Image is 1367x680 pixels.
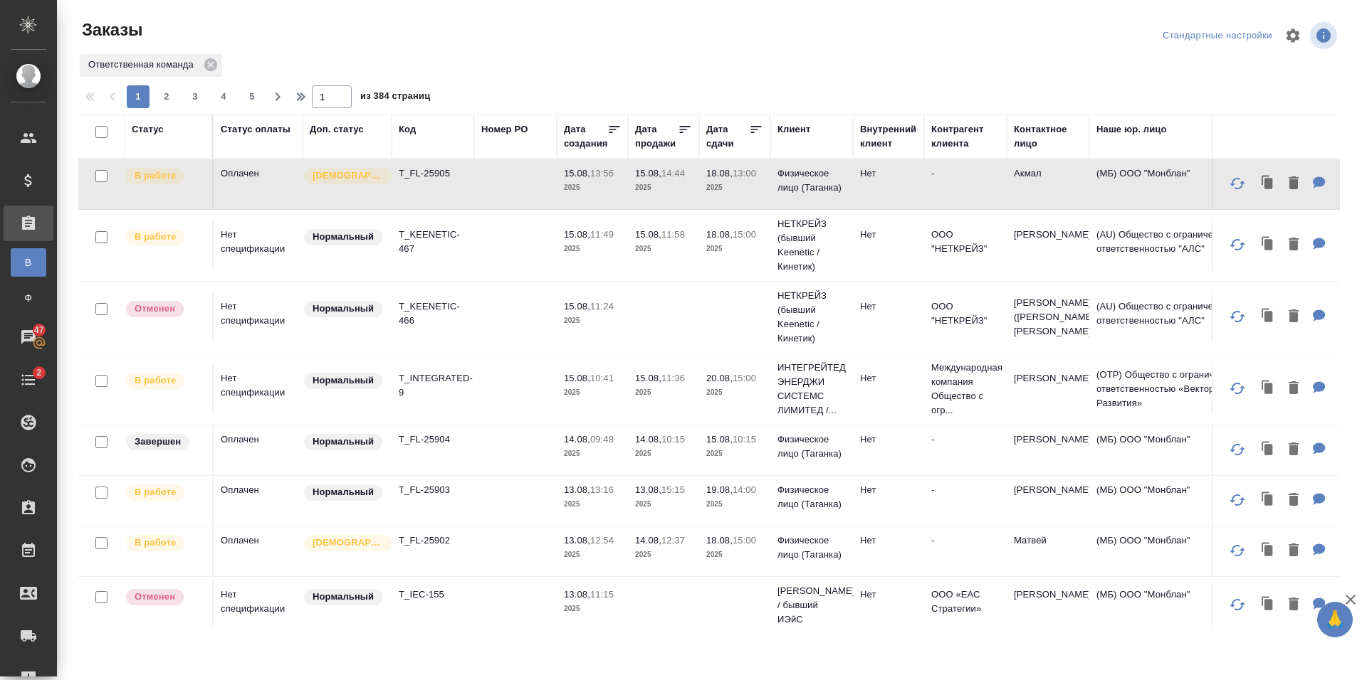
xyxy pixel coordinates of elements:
p: T_FL-25905 [399,166,467,181]
div: Контрагент клиента [931,122,1000,151]
div: Статус по умолчанию для стандартных заказов [303,588,384,607]
p: В работе [135,373,176,388]
p: 10:15 [661,434,685,445]
button: Клонировать [1255,374,1282,403]
td: (МБ) ООО "Монблан" [1089,476,1260,526]
div: Клиент [777,122,810,137]
p: ИНТЕГРЕЙТЕД ЭНЕРДЖИ СИСТЕМС ЛИМИТЕД /... [777,361,846,418]
div: split button [1159,25,1276,47]
td: (AU) Общество с ограниченной ответственностью "АЛС" [1089,292,1260,342]
p: 13:00 [733,168,756,179]
td: Акмал [1007,159,1089,209]
span: из 384 страниц [360,87,430,108]
p: T_FL-25902 [399,533,467,548]
p: ООО «ЕАС Стратегии» [931,588,1000,616]
div: Номер PO [481,122,528,137]
p: Нет [860,299,917,314]
span: 47 [26,323,53,337]
div: Статус по умолчанию для стандартных заказов [303,371,384,391]
div: Код [399,122,416,137]
p: 13:56 [590,168,614,179]
p: ООО "НЕТКРЕЙЗ" [931,299,1000,328]
td: Нет спецификации [214,580,303,630]
a: 2 [4,362,53,398]
div: Выставляет ПМ после принятия заказа от КМа [125,166,205,186]
button: Удалить [1282,230,1306,260]
div: Выставляет КМ после отмены со стороны клиента. Если уже после запуска – КМ пишет ПМу про отмену, ... [125,588,205,607]
button: Обновить [1220,299,1255,334]
p: 15.08, [564,229,590,240]
p: 2025 [635,497,692,511]
p: В работе [135,485,176,499]
p: 15.08, [564,168,590,179]
a: 47 [4,319,53,355]
td: (OTP) Общество с ограниченной ответственностью «Вектор Развития» [1089,361,1260,418]
p: 13.08, [635,484,661,495]
p: T_FL-25904 [399,432,467,447]
td: (МБ) ООО "Монблан" [1089,159,1260,209]
p: НЕТКРЕЙЗ (бывший Keenetic / Кинетик) [777,217,846,274]
p: 15.08, [564,373,590,383]
p: 14.08, [564,434,590,445]
span: 4 [212,90,235,104]
td: [PERSON_NAME] [1007,221,1089,270]
p: 15.08, [564,301,590,312]
button: Обновить [1220,588,1255,622]
button: Клонировать [1255,590,1282,620]
p: 15.08, [706,434,733,445]
button: Клонировать [1255,169,1282,198]
div: Ответственная команда [80,54,222,77]
span: 2 [28,366,50,380]
p: [DEMOGRAPHIC_DATA] [313,169,384,183]
button: Обновить [1220,533,1255,568]
div: Контактное лицо [1014,122,1082,151]
p: 15:00 [733,535,756,546]
p: 18.08, [706,229,733,240]
div: Дата продажи [635,122,678,151]
p: 09:48 [590,434,614,445]
button: Обновить [1220,432,1255,467]
p: [DEMOGRAPHIC_DATA] [313,536,384,550]
p: Нормальный [313,485,374,499]
p: 12:54 [590,535,614,546]
span: Посмотреть информацию [1310,22,1340,49]
div: Внутренний клиент [860,122,917,151]
p: [PERSON_NAME] / бывший ИЭйС [777,584,846,627]
td: (МБ) ООО "Монблан" [1089,580,1260,630]
div: Дата создания [564,122,607,151]
p: 14:00 [733,484,756,495]
div: Выставляется автоматически для первых 3 заказов нового контактного лица. Особое внимание [303,166,384,186]
p: 2025 [564,602,621,616]
td: Оплачен [214,425,303,475]
p: 2025 [635,242,692,256]
p: 18.08, [706,535,733,546]
p: 2025 [706,497,763,511]
p: 13:16 [590,484,614,495]
button: Клонировать [1255,302,1282,331]
td: (AU) Общество с ограниченной ответственностью "АЛС" [1089,221,1260,270]
p: 2025 [706,181,763,195]
p: Нет [860,533,917,548]
td: [PERSON_NAME] [1007,364,1089,414]
td: Нет спецификации [214,292,303,342]
td: (МБ) ООО "Монблан" [1089,425,1260,475]
p: Физическое лицо (Таганка) [777,432,846,461]
p: 2025 [706,548,763,562]
p: 13.08, [564,535,590,546]
p: 14.08, [635,535,661,546]
p: 15.08, [635,229,661,240]
p: 14:44 [661,168,685,179]
p: Нормальный [313,590,374,604]
div: Выставляет КМ после отмены со стороны клиента. Если уже после запуска – КМ пишет ПМу про отмену, ... [125,299,205,319]
p: 2025 [706,386,763,400]
button: 🙏 [1317,602,1353,637]
td: Оплачен [214,526,303,576]
div: Дата сдачи [706,122,749,151]
span: 🙏 [1323,605,1347,634]
td: Оплачен [214,476,303,526]
p: 11:24 [590,301,614,312]
button: 2 [155,85,178,108]
p: 2025 [706,242,763,256]
div: Наше юр. лицо [1096,122,1167,137]
p: 2025 [564,497,621,511]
